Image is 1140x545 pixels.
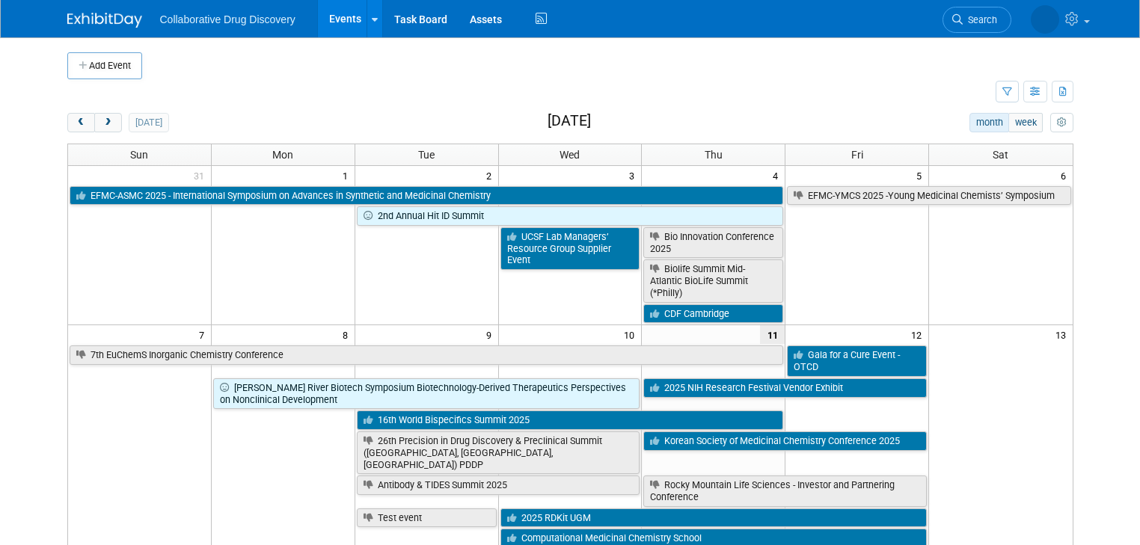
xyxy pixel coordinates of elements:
button: [DATE] [129,113,168,132]
span: 10 [622,325,641,344]
span: 8 [341,325,355,344]
a: Biolife Summit Mid-Atlantic BioLife Summit (*Philly) [643,259,783,302]
i: Personalize Calendar [1057,118,1067,128]
a: Rocky Mountain Life Sciences - Investor and Partnering Conference [643,475,927,506]
span: Fri [851,149,863,161]
button: prev [67,113,95,132]
span: Search [963,14,997,25]
span: 4 [771,166,785,185]
span: 6 [1059,166,1073,185]
span: 11 [760,325,785,344]
a: UCSF Lab Managers’ Resource Group Supplier Event [500,227,640,270]
span: 3 [628,166,641,185]
h2: [DATE] [548,113,591,129]
a: EFMC-YMCS 2025 -Young Medicinal Chemists’ Symposium [787,186,1070,206]
a: 7th EuChemS Inorganic Chemistry Conference [70,345,784,365]
a: CDF Cambridge [643,304,783,324]
button: Add Event [67,52,142,79]
span: 31 [192,166,211,185]
span: 5 [915,166,928,185]
img: ExhibitDay [67,13,142,28]
a: EFMC-ASMC 2025 - International Symposium on Advances in Synthetic and Medicinal Chemistry [70,186,784,206]
button: next [94,113,122,132]
span: Wed [560,149,580,161]
a: Bio Innovation Conference 2025 [643,227,783,258]
button: month [969,113,1009,132]
a: 2025 RDKit UGM [500,508,928,528]
a: 26th Precision in Drug Discovery & Preclinical Summit ([GEOGRAPHIC_DATA], [GEOGRAPHIC_DATA], [GEO... [357,431,640,474]
span: Tue [418,149,435,161]
a: 2nd Annual Hit ID Summit [357,206,784,226]
a: Antibody & TIDES Summit 2025 [357,475,640,495]
span: 7 [197,325,211,344]
a: Search [943,7,1011,33]
span: Sun [130,149,148,161]
span: Collaborative Drug Discovery [160,13,295,25]
span: 9 [485,325,498,344]
span: 13 [1054,325,1073,344]
a: Test event [357,508,497,528]
button: week [1008,113,1043,132]
a: 16th World Bispecifics Summit 2025 [357,410,784,430]
span: Thu [705,149,723,161]
button: myCustomButton [1050,113,1073,132]
a: Gala for a Cure Event - OTCD [787,345,927,376]
span: 2 [485,166,498,185]
span: Mon [272,149,293,161]
a: Korean Society of Medicinal Chemistry Conference 2025 [643,431,927,451]
span: 12 [910,325,928,344]
img: Amanda Briggs [1031,5,1059,34]
span: Sat [993,149,1008,161]
span: 1 [341,166,355,185]
a: [PERSON_NAME] River Biotech Symposium Biotechnology-Derived Therapeutics Perspectives on Nonclini... [213,378,640,409]
a: 2025 NIH Research Festival Vendor Exhibit [643,378,927,398]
